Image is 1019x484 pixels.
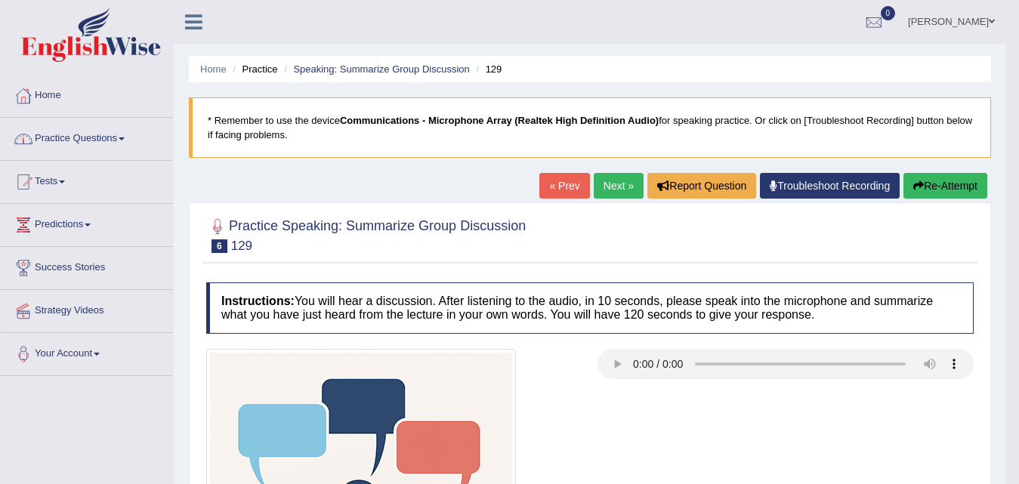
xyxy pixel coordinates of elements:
blockquote: * Remember to use the device for speaking practice. Or click on [Troubleshoot Recording] button b... [189,97,991,158]
button: Re-Attempt [903,173,987,199]
a: Home [1,75,173,113]
small: 129 [231,239,252,253]
a: Home [200,63,227,75]
a: Troubleshoot Recording [760,173,900,199]
a: Success Stories [1,247,173,285]
button: Report Question [647,173,756,199]
a: Practice Questions [1,118,173,156]
a: Tests [1,161,173,199]
a: « Prev [539,173,589,199]
h4: You will hear a discussion. After listening to the audio, in 10 seconds, please speak into the mi... [206,282,974,333]
a: Your Account [1,333,173,371]
h2: Practice Speaking: Summarize Group Discussion [206,215,526,253]
a: Predictions [1,204,173,242]
span: 6 [212,239,227,253]
span: 0 [881,6,896,20]
a: Speaking: Summarize Group Discussion [293,63,469,75]
li: Practice [229,62,277,76]
b: Communications - Microphone Array (Realtek High Definition Audio) [340,115,659,126]
a: Strategy Videos [1,290,173,328]
b: Instructions: [221,294,295,307]
a: Next » [594,173,644,199]
li: 129 [472,62,502,76]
